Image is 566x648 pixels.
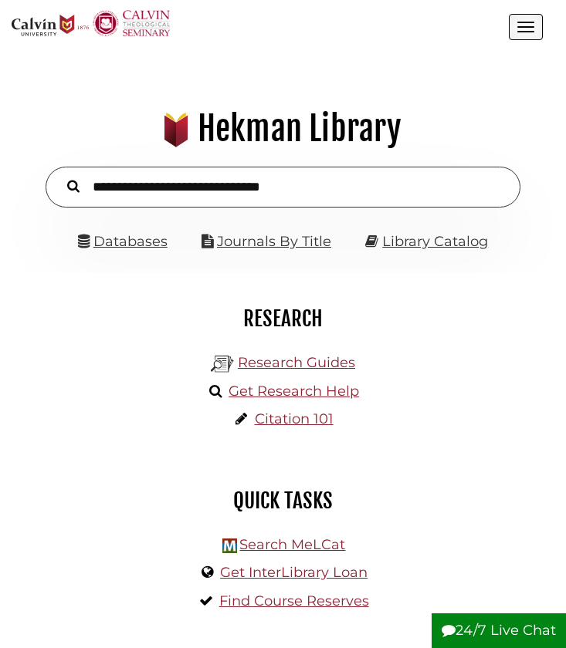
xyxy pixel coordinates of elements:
[220,564,368,581] a: Get InterLibrary Loan
[67,180,80,194] i: Search
[20,108,546,150] h1: Hekman Library
[78,233,168,250] a: Databases
[255,410,334,427] a: Citation 101
[219,592,369,609] a: Find Course Reserves
[93,10,170,36] img: Calvin Theological Seminary
[509,14,543,40] button: Open the menu
[217,233,331,250] a: Journals By Title
[222,538,237,553] img: Hekman Library Logo
[23,305,543,332] h2: Research
[239,536,345,553] a: Search MeLCat
[382,233,488,250] a: Library Catalog
[59,176,87,195] button: Search
[211,353,234,376] img: Hekman Library Logo
[23,488,543,514] h2: Quick Tasks
[238,354,355,371] a: Research Guides
[229,383,359,400] a: Get Research Help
